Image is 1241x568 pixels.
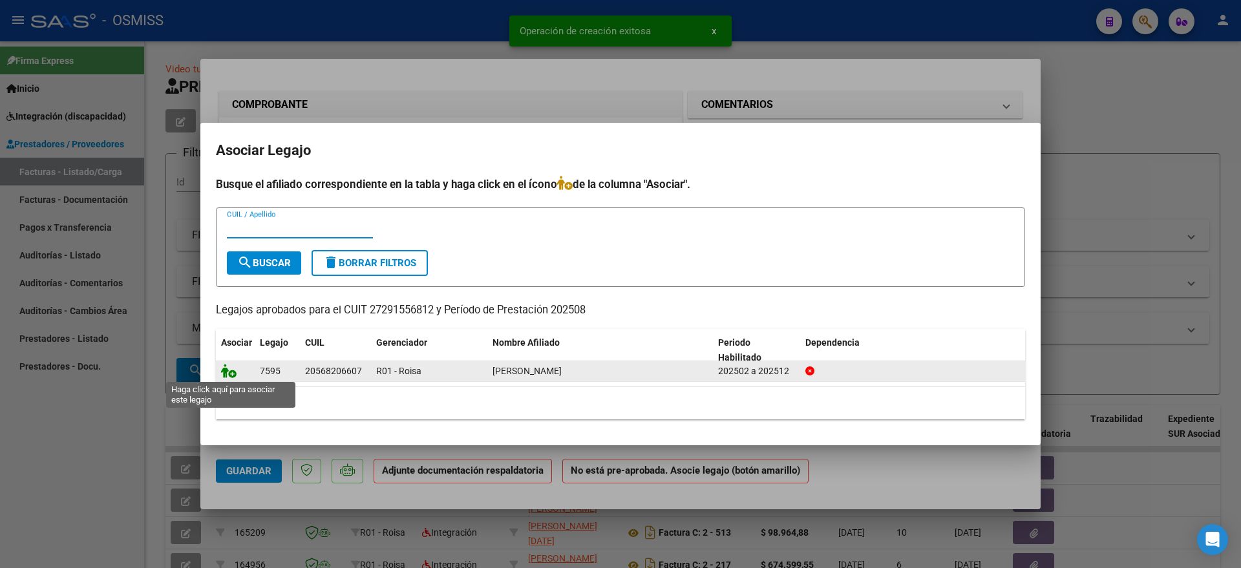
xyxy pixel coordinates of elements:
div: 20568206607 [305,364,362,379]
datatable-header-cell: CUIL [300,329,371,372]
span: CUIL [305,337,324,348]
p: Legajos aprobados para el CUIT 27291556812 y Período de Prestación 202508 [216,302,1025,319]
span: 7595 [260,366,281,376]
button: Borrar Filtros [312,250,428,276]
span: Asociar [221,337,252,348]
datatable-header-cell: Legajo [255,329,300,372]
datatable-header-cell: Nombre Afiliado [487,329,713,372]
mat-icon: search [237,255,253,270]
span: Buscar [237,257,291,269]
span: Dependencia [805,337,860,348]
span: R01 - Roisa [376,366,421,376]
div: 1 registros [216,387,1025,419]
span: AGUIRRE IAN MIQUEAS [493,366,562,376]
datatable-header-cell: Gerenciador [371,329,487,372]
button: Buscar [227,251,301,275]
div: Open Intercom Messenger [1197,524,1228,555]
datatable-header-cell: Periodo Habilitado [713,329,800,372]
span: Periodo Habilitado [718,337,761,363]
span: Gerenciador [376,337,427,348]
datatable-header-cell: Asociar [216,329,255,372]
datatable-header-cell: Dependencia [800,329,1026,372]
span: Legajo [260,337,288,348]
span: Borrar Filtros [323,257,416,269]
h4: Busque el afiliado correspondiente en la tabla y haga click en el ícono de la columna "Asociar". [216,176,1025,193]
mat-icon: delete [323,255,339,270]
div: 202502 a 202512 [718,364,795,379]
span: Nombre Afiliado [493,337,560,348]
h2: Asociar Legajo [216,138,1025,163]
